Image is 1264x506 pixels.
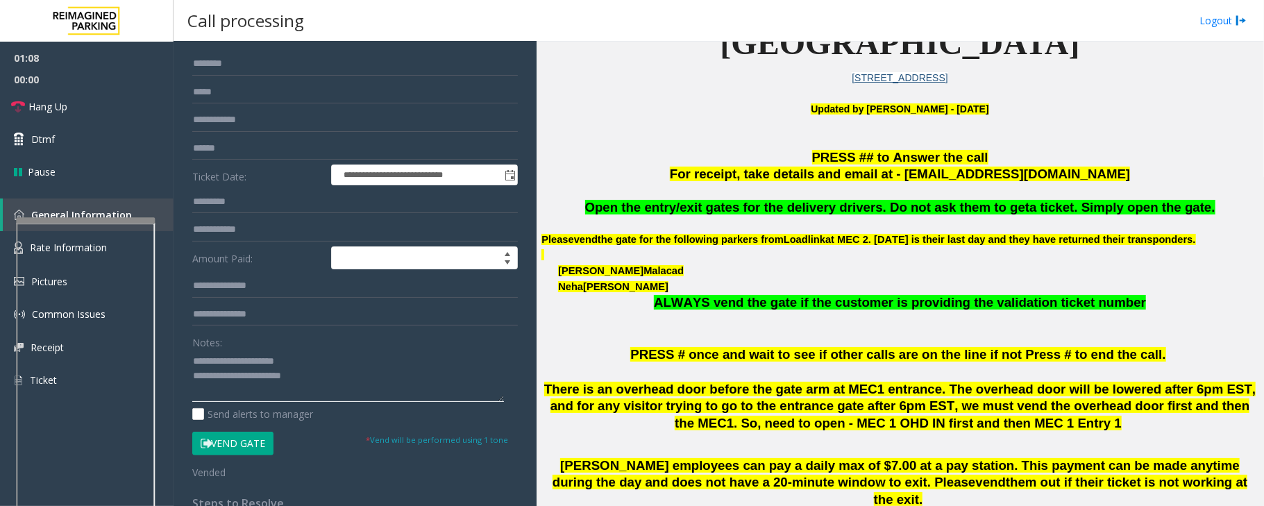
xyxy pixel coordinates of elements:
[31,208,132,221] span: General Information
[498,258,517,269] span: Decrease value
[643,265,684,277] span: Malacad
[14,242,23,254] img: 'icon'
[192,407,313,421] label: Send alerts to manager
[558,265,643,276] span: [PERSON_NAME]
[544,382,1256,431] span: There is an overhead door before the gate arm at MEC1 entrance. The overhead door will be lowered...
[31,132,55,146] span: Dtmf
[498,247,517,258] span: Increase value
[784,234,825,246] span: Loadlink
[189,165,328,185] label: Ticket Date:
[598,234,784,245] span: the gate for the following parkers from
[1236,13,1247,28] img: logout
[541,234,573,245] span: Please
[502,165,517,185] span: Toggle popup
[14,343,24,352] img: 'icon'
[3,199,174,231] a: General Information
[976,475,1006,490] span: vend
[852,72,947,83] a: [STREET_ADDRESS]
[192,330,222,350] label: Notes:
[14,210,24,220] img: 'icon'
[14,309,25,320] img: 'icon'
[28,165,56,179] span: Pause
[670,167,1130,181] span: For receipt, take details and email at - [EMAIL_ADDRESS][DOMAIN_NAME]
[1029,200,1215,214] span: a ticket. Simply open the gate.
[553,458,1240,490] span: [PERSON_NAME] employees can pay a daily max of $7.00 at a pay station. This payment can be made a...
[1199,13,1247,28] a: Logout
[14,374,23,387] img: 'icon'
[189,246,328,270] label: Amount Paid:
[583,281,668,293] span: [PERSON_NAME]
[825,234,1195,245] span: at MEC 2. [DATE] is their last day and they have returned their transponders.
[585,200,1030,214] span: Open the entry/exit gates for the delivery drivers. Do not ask them to get
[180,3,311,37] h3: Call processing
[654,295,1146,310] span: ALWAYS vend the gate if the customer is providing the validation ticket number
[558,281,583,292] span: Neha
[721,24,1080,61] span: [GEOGRAPHIC_DATA]
[812,150,988,165] span: PRESS ## to Answer the call
[192,466,226,479] span: Vended
[574,234,598,246] span: vend
[28,99,67,114] span: Hang Up
[811,103,988,115] b: Updated by [PERSON_NAME] - [DATE]
[630,347,1165,362] span: PRESS # once and wait to see if other calls are on the line if not Press # to end the call.
[192,432,273,455] button: Vend Gate
[14,277,24,286] img: 'icon'
[366,435,508,445] small: Vend will be performed using 1 tone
